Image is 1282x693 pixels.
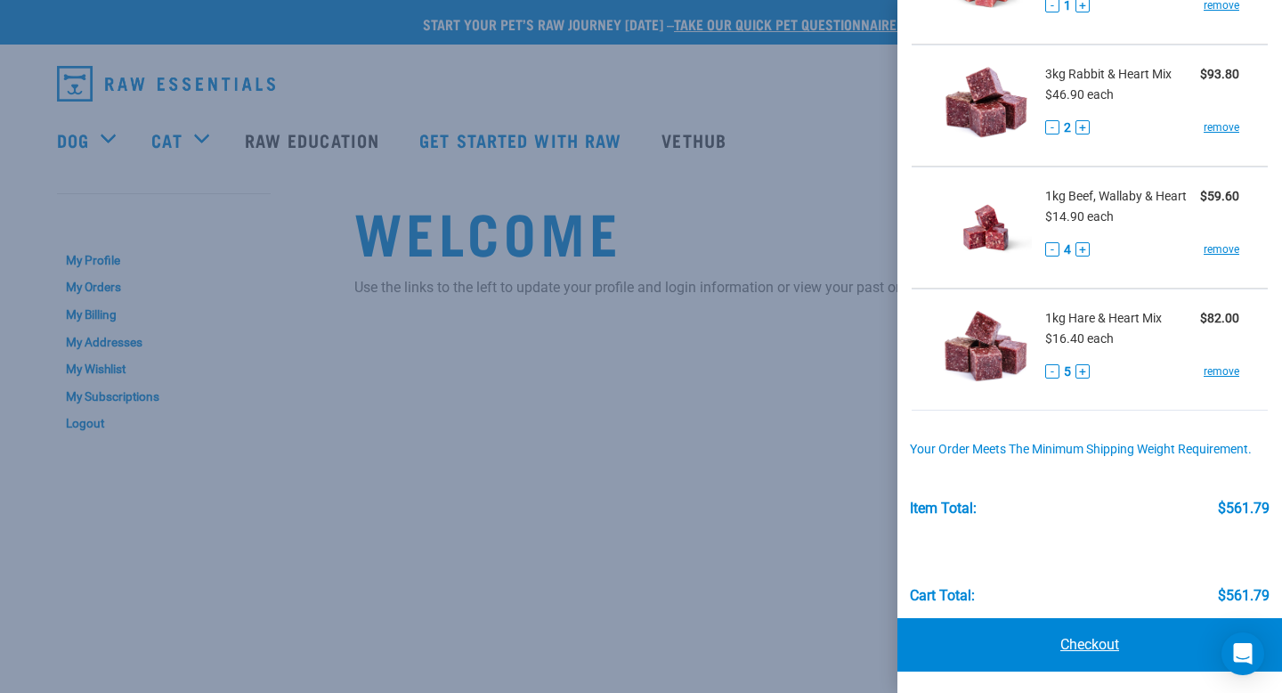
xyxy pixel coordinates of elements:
button: + [1075,242,1090,257]
div: Your order meets the minimum shipping weight requirement. [910,443,1270,457]
img: Beef, Wallaby & Heart [940,182,1032,273]
button: - [1045,120,1059,135]
strong: $82.00 [1200,311,1239,325]
img: Hare & Heart Mix [940,304,1032,395]
span: 4 [1064,241,1071,259]
a: remove [1204,363,1239,379]
div: Cart total: [910,588,975,604]
a: Checkout [897,618,1282,672]
button: + [1075,364,1090,379]
span: $46.90 each [1045,87,1114,102]
span: 3kg Rabbit & Heart Mix [1045,65,1172,84]
div: $561.79 [1218,588,1270,604]
span: 1kg Beef, Wallaby & Heart [1045,187,1187,206]
span: 5 [1064,363,1071,381]
span: $16.40 each [1045,331,1114,346]
strong: $59.60 [1200,189,1239,203]
span: 2 [1064,118,1071,137]
button: - [1045,364,1059,379]
strong: $93.80 [1200,67,1239,81]
div: $561.79 [1218,501,1270,517]
a: remove [1204,241,1239,257]
img: Rabbit & Heart Mix [940,60,1032,151]
a: remove [1204,119,1239,135]
span: $14.90 each [1045,209,1114,224]
button: - [1045,242,1059,257]
button: + [1075,120,1090,135]
div: Open Intercom Messenger [1221,632,1264,675]
span: 1kg Hare & Heart Mix [1045,309,1162,328]
div: Item Total: [910,501,977,517]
